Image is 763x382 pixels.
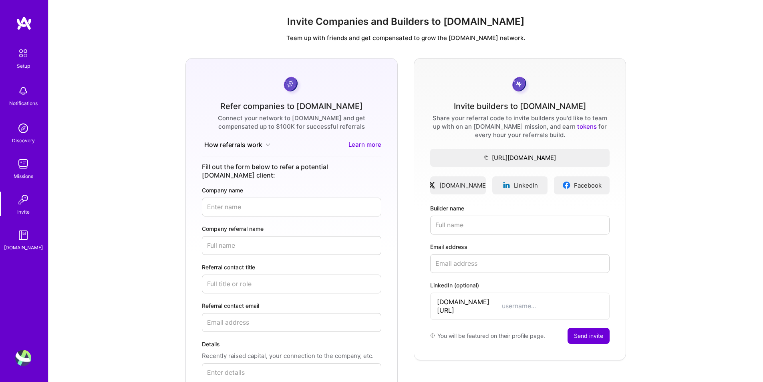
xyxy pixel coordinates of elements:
a: tokens [577,123,597,130]
img: linkedinLogo [502,181,511,189]
div: [DOMAIN_NAME] [4,243,43,252]
label: Builder name [430,204,610,212]
p: Team up with friends and get compensated to grow the [DOMAIN_NAME] network. [55,34,757,42]
label: Referral contact email [202,301,381,310]
div: Share your referral code to invite builders you'd like to team up with on an [DOMAIN_NAME] missio... [430,114,610,139]
input: username... [502,302,603,310]
label: Company referral name [202,224,381,233]
a: User Avatar [13,350,33,366]
input: Full title or role [202,275,381,293]
div: Fill out the form below to refer a potential [DOMAIN_NAME] client: [202,163,381,180]
label: Details [202,340,381,348]
img: facebookLogo [562,181,571,189]
input: Full name [430,216,610,234]
label: LinkedIn (optional) [430,281,610,289]
p: Recently raised capital, your connection to the company, etc. [202,352,381,360]
a: Learn more [348,140,381,150]
span: [DOMAIN_NAME] [439,181,488,190]
input: Full name [202,236,381,255]
span: [DOMAIN_NAME][URL] [437,298,502,315]
img: purpleCoin [281,75,302,96]
img: guide book [15,227,31,243]
img: logo [16,16,32,30]
div: Setup [17,62,30,70]
img: xLogo [428,181,436,189]
input: Enter name [202,198,381,216]
div: Refer companies to [DOMAIN_NAME] [220,102,363,111]
input: Email address [202,313,381,332]
span: Facebook [574,181,602,190]
a: [DOMAIN_NAME] [430,176,486,194]
img: bell [15,83,31,99]
img: User Avatar [15,350,31,366]
img: setup [15,45,32,62]
div: Connect your network to [DOMAIN_NAME] and get compensated up to $100K for successful referrals [202,114,381,131]
span: [URL][DOMAIN_NAME] [430,154,610,162]
label: Company name [202,186,381,194]
img: grayCoin [509,75,531,96]
img: teamwork [15,156,31,172]
button: Send invite [568,328,610,344]
input: Email address [430,254,610,273]
div: You will be featured on their profile page. [430,328,545,344]
div: Invite [17,208,30,216]
div: Notifications [9,99,38,107]
div: Missions [14,172,33,180]
div: Invite builders to [DOMAIN_NAME] [454,102,586,111]
label: Referral contact title [202,263,381,271]
a: LinkedIn [492,176,548,194]
button: [URL][DOMAIN_NAME] [430,149,610,167]
div: Discovery [12,136,35,145]
span: LinkedIn [514,181,538,190]
img: discovery [15,120,31,136]
label: Email address [430,243,610,251]
img: Invite [15,192,31,208]
h1: Invite Companies and Builders to [DOMAIN_NAME] [55,16,757,28]
a: Facebook [554,176,610,194]
button: How referrals work [202,140,273,150]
